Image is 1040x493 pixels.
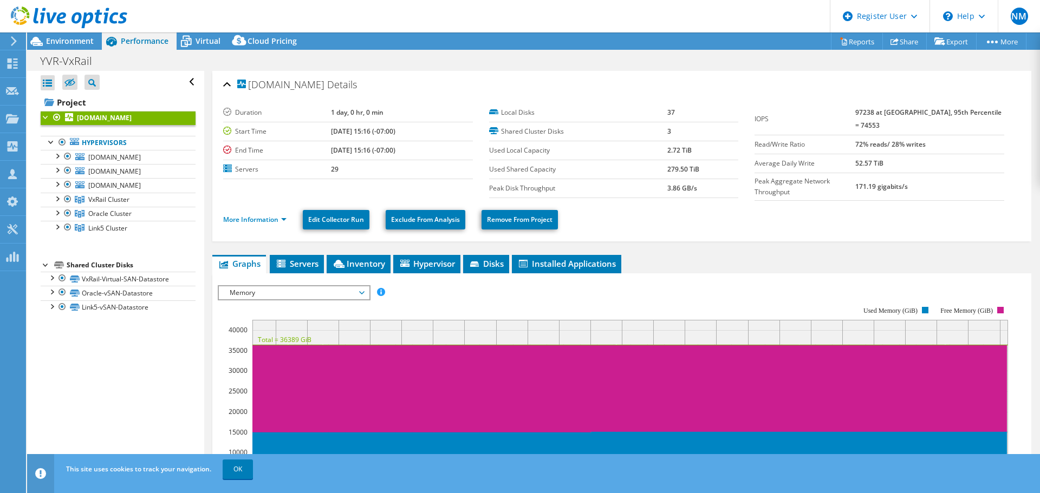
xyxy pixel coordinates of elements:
[229,325,248,334] text: 40000
[88,195,129,204] span: VxRail Cluster
[41,193,196,207] a: VxRail Cluster
[667,165,699,174] b: 279.50 TiB
[223,459,253,479] a: OK
[331,146,395,155] b: [DATE] 15:16 (-07:00)
[489,164,667,175] label: Used Shared Capacity
[303,210,369,229] a: Edit Collector Run
[667,146,692,155] b: 2.72 TiB
[327,78,357,91] span: Details
[331,108,383,117] b: 1 day, 0 hr, 0 min
[489,183,667,194] label: Peak Disk Throughput
[943,11,953,21] svg: \n
[88,167,141,176] span: [DOMAIN_NAME]
[332,258,385,269] span: Inventory
[66,464,211,474] span: This site uses cookies to track your navigation.
[976,33,1026,50] a: More
[237,80,324,90] span: [DOMAIN_NAME]
[399,258,455,269] span: Hypervisor
[41,164,196,178] a: [DOMAIN_NAME]
[223,126,330,137] label: Start Time
[755,176,855,198] label: Peak Aggregate Network Throughput
[229,448,248,457] text: 10000
[41,111,196,125] a: [DOMAIN_NAME]
[855,140,926,149] b: 72% reads/ 28% writes
[755,114,855,124] label: IOPS
[88,224,127,233] span: Link5 Cluster
[482,210,558,229] a: Remove From Project
[755,139,855,150] label: Read/Write Ratio
[258,335,311,344] text: Total = 36389 GiB
[667,127,671,136] b: 3
[67,259,196,272] div: Shared Cluster Disks
[41,207,196,221] a: Oracle Cluster
[882,33,927,50] a: Share
[229,366,248,375] text: 30000
[41,221,196,235] a: Link5 Cluster
[223,215,287,224] a: More Information
[517,258,616,269] span: Installed Applications
[489,126,667,137] label: Shared Cluster Disks
[41,150,196,164] a: [DOMAIN_NAME]
[863,307,918,314] text: Used Memory (GiB)
[224,286,363,299] span: Memory
[469,258,504,269] span: Disks
[855,182,908,191] b: 171.19 gigabits/s
[229,386,248,396] text: 25000
[331,165,339,174] b: 29
[121,36,168,46] span: Performance
[229,428,248,437] text: 15000
[941,307,993,314] text: Free Memory (GiB)
[41,286,196,300] a: Oracle-vSAN-Datastore
[88,209,132,218] span: Oracle Cluster
[275,258,318,269] span: Servers
[755,158,855,169] label: Average Daily Write
[223,107,330,118] label: Duration
[41,178,196,192] a: [DOMAIN_NAME]
[88,153,141,162] span: [DOMAIN_NAME]
[667,108,675,117] b: 37
[229,407,248,416] text: 20000
[223,145,330,156] label: End Time
[855,159,883,168] b: 52.57 TiB
[223,164,330,175] label: Servers
[46,36,94,46] span: Environment
[1011,8,1028,25] span: NM
[218,258,261,269] span: Graphs
[248,36,297,46] span: Cloud Pricing
[229,346,248,355] text: 35000
[489,145,667,156] label: Used Local Capacity
[667,183,697,193] b: 3.86 GB/s
[88,181,141,190] span: [DOMAIN_NAME]
[855,108,1002,130] b: 97238 at [GEOGRAPHIC_DATA], 95th Percentile = 74553
[831,33,883,50] a: Reports
[41,94,196,111] a: Project
[41,136,196,150] a: Hypervisors
[77,113,132,122] b: [DOMAIN_NAME]
[35,55,109,67] h1: YVR-VxRail
[41,300,196,314] a: Link5-vSAN-Datastore
[196,36,220,46] span: Virtual
[331,127,395,136] b: [DATE] 15:16 (-07:00)
[926,33,977,50] a: Export
[489,107,667,118] label: Local Disks
[386,210,465,229] a: Exclude From Analysis
[41,272,196,286] a: VxRail-Virtual-SAN-Datastore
